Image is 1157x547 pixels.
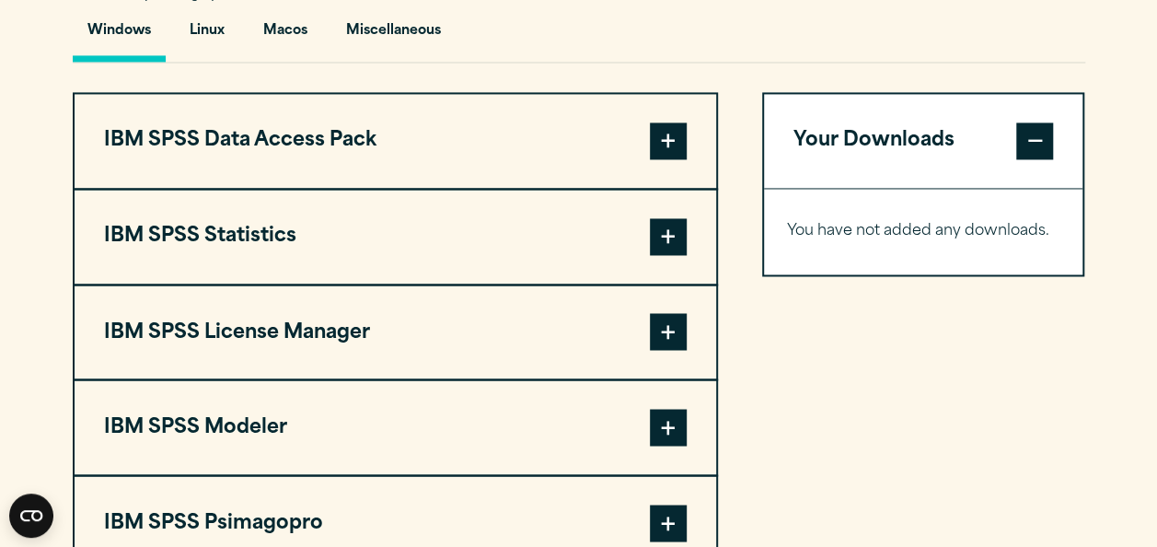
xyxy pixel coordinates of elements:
[787,218,1060,245] p: You have not added any downloads.
[249,9,322,62] button: Macos
[75,94,716,188] button: IBM SPSS Data Access Pack
[175,9,239,62] button: Linux
[764,94,1083,188] button: Your Downloads
[9,494,53,538] button: Open CMP widget
[75,285,716,379] button: IBM SPSS License Manager
[75,190,716,284] button: IBM SPSS Statistics
[75,380,716,474] button: IBM SPSS Modeler
[764,188,1083,274] div: Your Downloads
[331,9,456,62] button: Miscellaneous
[73,9,166,62] button: Windows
